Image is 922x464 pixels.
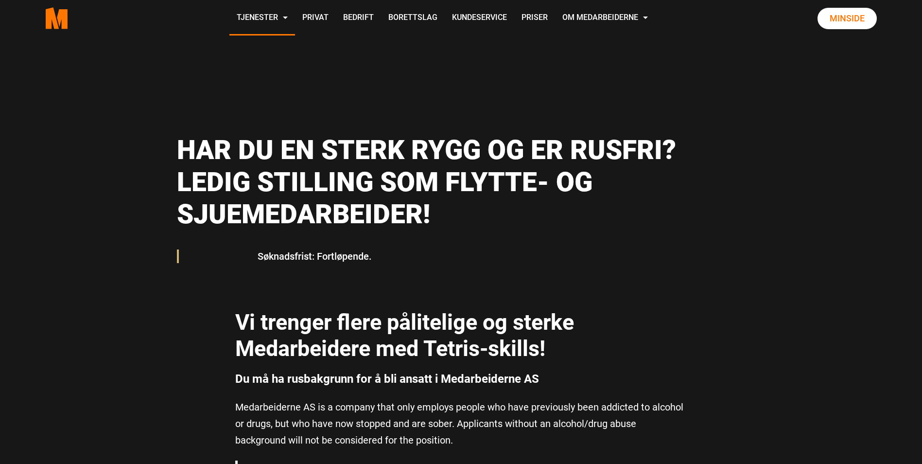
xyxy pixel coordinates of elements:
strong: Vi trenger flere pålitelige og sterke Medarbeidere med Tetris-skills! [235,309,574,361]
a: Priser [514,1,555,36]
p: Medarbeiderne AS is a company that only employs people who have previously been addicted to alcoh... [235,399,687,448]
a: Om Medarbeiderne [555,1,655,36]
a: Borettslag [381,1,445,36]
a: Kundeservice [445,1,514,36]
strong: Du må ha rusbakgrunn for å bli ansatt i Medarbeiderne AS [235,372,539,386]
a: Bedrift [336,1,381,36]
a: Minside [818,8,877,29]
blockquote: Søknadsfrist: Fortløpende. [248,245,675,268]
a: Privat [295,1,336,36]
a: Tjenester [229,1,295,36]
h1: Har du en sterk rygg og er rusfri? Ledig stilling som flytte- og sjuemedarbeider! [177,134,738,230]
